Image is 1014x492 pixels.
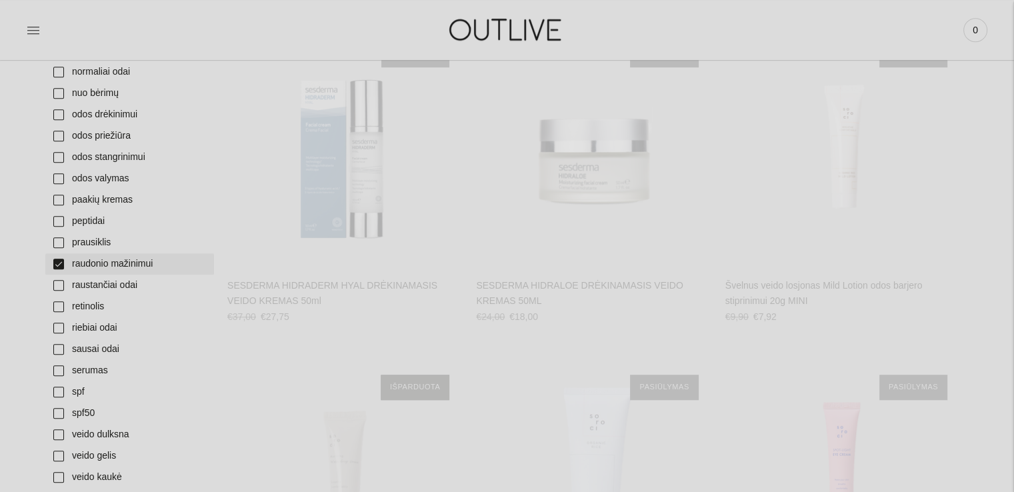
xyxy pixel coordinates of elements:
a: peptidai [45,211,214,232]
a: sausai odai [45,339,214,360]
a: spf [45,381,214,403]
a: veido kaukė [45,467,214,488]
a: normaliai odai [45,61,214,83]
a: spf50 [45,403,214,424]
a: retinolis [45,296,214,317]
span: 0 [966,21,985,39]
a: odos drėkinimui [45,104,214,125]
a: prausiklis [45,232,214,253]
a: odos valymas [45,168,214,189]
a: odos priežiūra [45,125,214,147]
a: paakių kremas [45,189,214,211]
a: odos stangrinimui [45,147,214,168]
a: riebiai odai [45,317,214,339]
a: veido dulksna [45,424,214,445]
a: raustančiai odai [45,275,214,296]
a: serumas [45,360,214,381]
a: veido gelis [45,445,214,467]
a: nuo bėrimų [45,83,214,104]
img: OUTLIVE [423,7,590,53]
a: 0 [963,15,987,45]
a: raudonio mažinimui [45,253,214,275]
